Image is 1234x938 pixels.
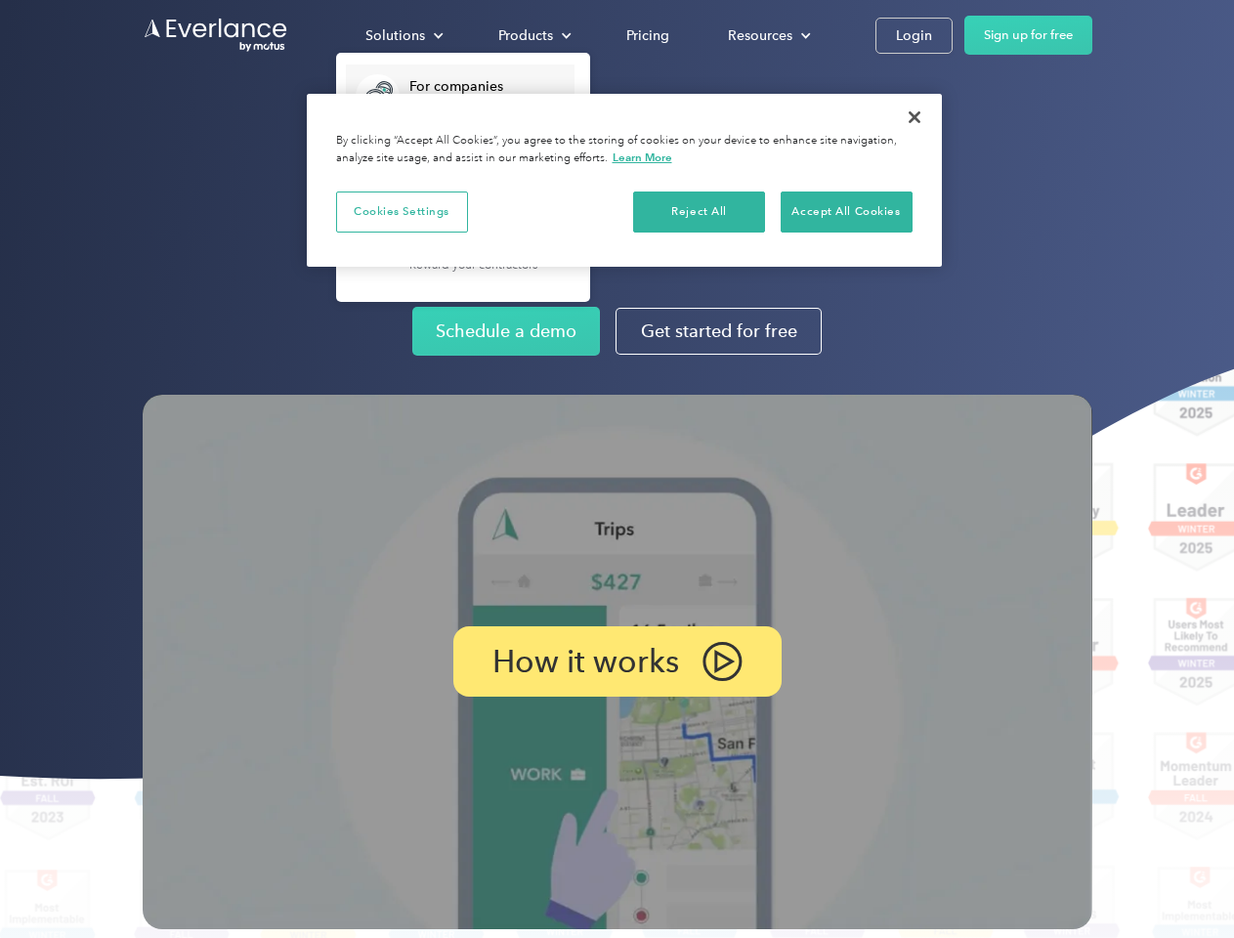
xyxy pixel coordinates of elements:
[144,116,242,157] input: Submit
[708,19,827,53] div: Resources
[613,150,672,164] a: More information about your privacy, opens in a new tab
[336,133,913,167] div: By clicking “Accept All Cookies”, you agree to the storing of cookies on your device to enhance s...
[336,192,468,233] button: Cookies Settings
[964,16,1092,55] a: Sign up for free
[307,94,942,267] div: Cookie banner
[781,192,913,233] button: Accept All Cookies
[498,23,553,48] div: Products
[365,23,425,48] div: Solutions
[346,19,459,53] div: Solutions
[479,19,587,53] div: Products
[346,64,574,128] a: For companiesEasy vehicle reimbursements
[336,53,590,302] nav: Solutions
[875,18,953,54] a: Login
[616,308,822,355] a: Get started for free
[492,650,679,673] p: How it works
[307,94,942,267] div: Privacy
[607,19,689,53] a: Pricing
[896,23,932,48] div: Login
[412,307,600,356] a: Schedule a demo
[626,23,669,48] div: Pricing
[893,96,936,139] button: Close
[633,192,765,233] button: Reject All
[409,77,565,97] div: For companies
[143,17,289,54] a: Go to homepage
[728,23,792,48] div: Resources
